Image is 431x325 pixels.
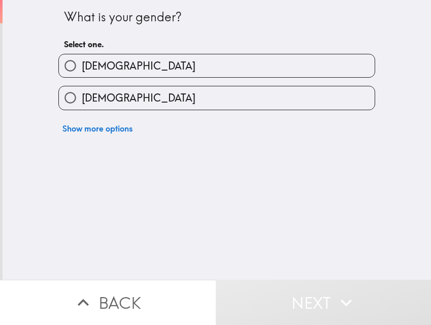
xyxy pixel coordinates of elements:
[64,39,370,50] h6: Select one.
[64,9,370,26] div: What is your gender?
[59,54,375,77] button: [DEMOGRAPHIC_DATA]
[58,118,137,139] button: Show more options
[59,86,375,109] button: [DEMOGRAPHIC_DATA]
[82,91,195,105] span: [DEMOGRAPHIC_DATA]
[82,59,195,73] span: [DEMOGRAPHIC_DATA]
